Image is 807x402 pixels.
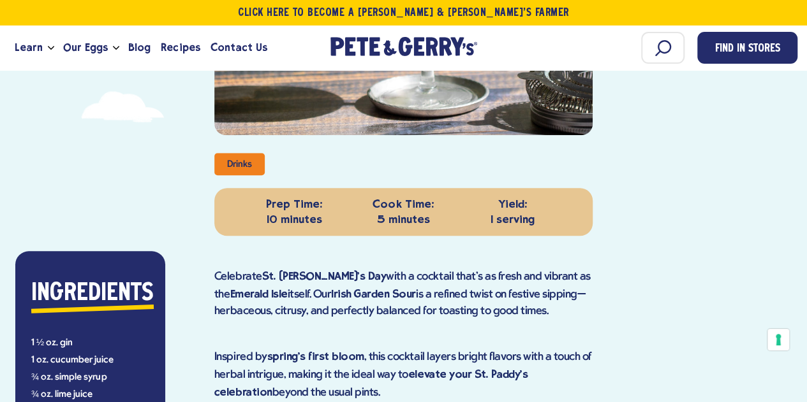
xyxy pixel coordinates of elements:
[331,287,416,300] strong: Irish Garden Sour
[156,31,205,65] a: Recipes
[697,32,797,64] a: Find in Stores
[243,197,346,227] p: 10 minutes
[230,287,287,300] strong: Emerald Isle
[31,390,149,399] li: ¾ oz. lime juice
[10,31,48,65] a: Learn
[262,269,386,282] strong: St. [PERSON_NAME]’s Day
[31,373,149,382] li: ¾ oz. simple syrup
[205,31,272,65] a: Contact Us
[214,348,593,401] p: Inspired by , this cocktail layers bright flavors with a touch of herbal intrigue, making it the ...
[113,46,119,50] button: Open the dropdown menu for Our Eggs
[211,39,267,55] span: Contact Us
[58,31,113,65] a: Our Eggs
[352,197,455,227] p: 5 minutes
[214,153,265,175] li: Drinks
[31,355,149,365] li: 1 oz. cucumber juice
[123,31,156,65] a: Blog
[352,197,455,212] strong: Cook Time:
[267,350,364,363] strong: spring’s first bloom
[128,39,151,55] span: Blog
[214,368,528,398] strong: elevate your St. Paddy’s celebration
[243,197,346,212] strong: Prep Time:
[214,268,593,320] p: Celebrate with a cocktail that’s as fresh and vibrant as the itself. Our is a refined twist on fe...
[48,46,54,50] button: Open the dropdown menu for Learn
[161,39,200,55] span: Recipes
[15,39,43,55] span: Learn
[31,338,149,348] li: 1 ½ oz. gin
[63,39,108,55] span: Our Eggs
[31,282,154,305] strong: Ingredients
[461,197,564,212] strong: Yield:
[767,329,789,350] button: Your consent preferences for tracking technologies
[461,197,564,227] p: 1 serving
[641,32,685,64] input: Search
[715,41,780,58] span: Find in Stores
